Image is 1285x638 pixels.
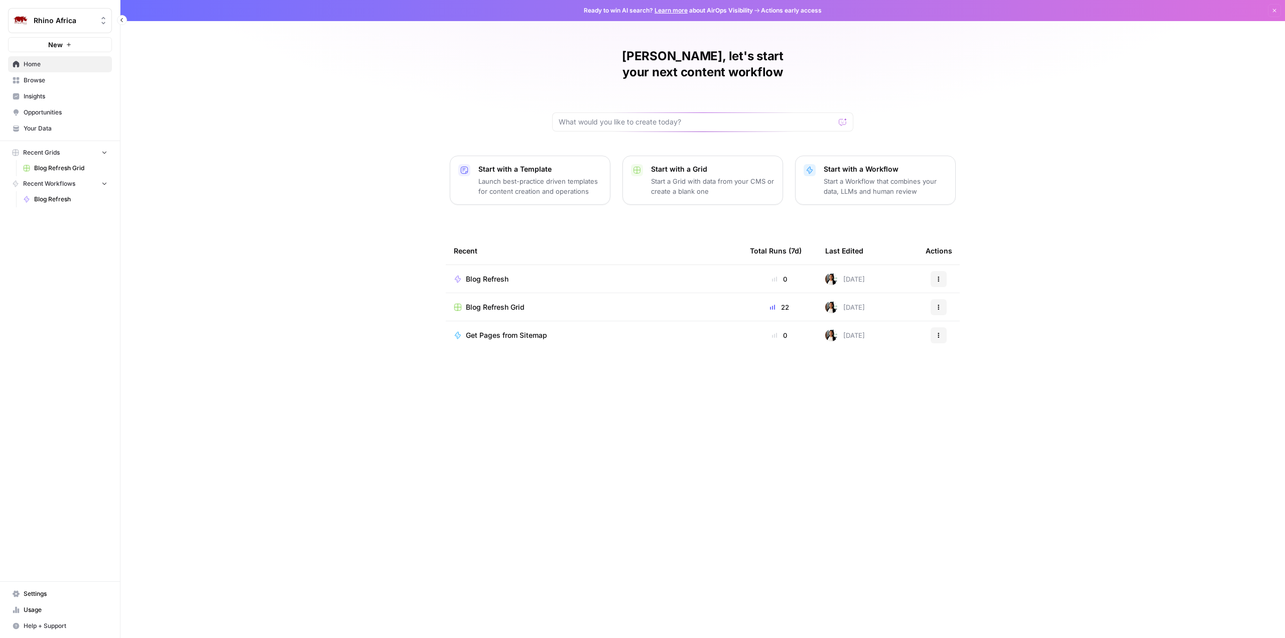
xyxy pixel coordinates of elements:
[466,274,508,284] span: Blog Refresh
[8,56,112,72] a: Home
[8,8,112,33] button: Workspace: Rhino Africa
[23,179,75,188] span: Recent Workflows
[824,176,947,196] p: Start a Workflow that combines your data, LLMs and human review
[34,16,94,26] span: Rhino Africa
[24,92,107,101] span: Insights
[24,60,107,69] span: Home
[8,120,112,137] a: Your Data
[622,156,783,205] button: Start with a GridStart a Grid with data from your CMS or create a blank one
[24,605,107,614] span: Usage
[8,104,112,120] a: Opportunities
[552,48,853,80] h1: [PERSON_NAME], let's start your next content workflow
[750,274,809,284] div: 0
[926,237,952,265] div: Actions
[651,164,775,174] p: Start with a Grid
[8,618,112,634] button: Help + Support
[825,301,865,313] div: [DATE]
[24,76,107,85] span: Browse
[825,301,837,313] img: xqjo96fmx1yk2e67jao8cdkou4un
[466,302,525,312] span: Blog Refresh Grid
[655,7,688,14] a: Learn more
[454,237,734,265] div: Recent
[12,12,30,30] img: Rhino Africa Logo
[24,124,107,133] span: Your Data
[651,176,775,196] p: Start a Grid with data from your CMS or create a blank one
[825,273,865,285] div: [DATE]
[34,164,107,173] span: Blog Refresh Grid
[8,88,112,104] a: Insights
[450,156,610,205] button: Start with a TemplateLaunch best-practice driven templates for content creation and operations
[454,274,734,284] a: Blog Refresh
[478,164,602,174] p: Start with a Template
[824,164,947,174] p: Start with a Workflow
[454,302,734,312] a: Blog Refresh Grid
[750,237,802,265] div: Total Runs (7d)
[478,176,602,196] p: Launch best-practice driven templates for content creation and operations
[825,329,865,341] div: [DATE]
[24,108,107,117] span: Opportunities
[8,586,112,602] a: Settings
[454,330,734,340] a: Get Pages from Sitemap
[19,160,112,176] a: Blog Refresh Grid
[8,145,112,160] button: Recent Grids
[48,40,63,50] span: New
[8,602,112,618] a: Usage
[825,237,863,265] div: Last Edited
[761,6,822,15] span: Actions early access
[825,329,837,341] img: xqjo96fmx1yk2e67jao8cdkou4un
[750,330,809,340] div: 0
[825,273,837,285] img: xqjo96fmx1yk2e67jao8cdkou4un
[24,621,107,630] span: Help + Support
[34,195,107,204] span: Blog Refresh
[23,148,60,157] span: Recent Grids
[584,6,753,15] span: Ready to win AI search? about AirOps Visibility
[750,302,809,312] div: 22
[19,191,112,207] a: Blog Refresh
[8,37,112,52] button: New
[8,72,112,88] a: Browse
[466,330,547,340] span: Get Pages from Sitemap
[8,176,112,191] button: Recent Workflows
[24,589,107,598] span: Settings
[795,156,956,205] button: Start with a WorkflowStart a Workflow that combines your data, LLMs and human review
[559,117,835,127] input: What would you like to create today?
